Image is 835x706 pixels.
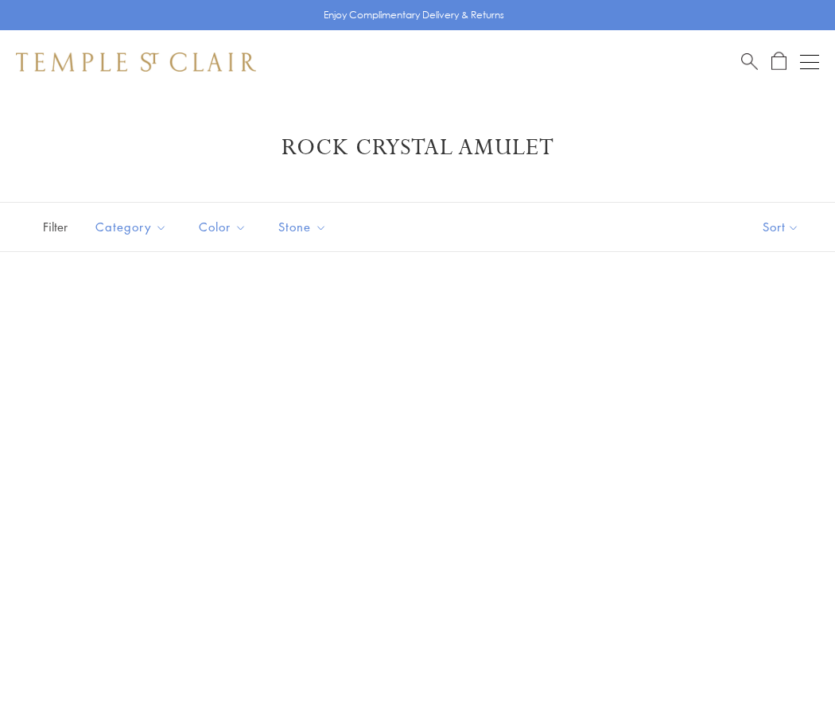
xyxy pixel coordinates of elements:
[741,52,758,72] a: Search
[771,52,786,72] a: Open Shopping Bag
[266,209,339,245] button: Stone
[16,52,256,72] img: Temple St. Clair
[40,134,795,162] h1: Rock Crystal Amulet
[187,209,258,245] button: Color
[191,217,258,237] span: Color
[800,52,819,72] button: Open navigation
[83,209,179,245] button: Category
[324,7,504,23] p: Enjoy Complimentary Delivery & Returns
[727,203,835,251] button: Show sort by
[270,217,339,237] span: Stone
[87,217,179,237] span: Category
